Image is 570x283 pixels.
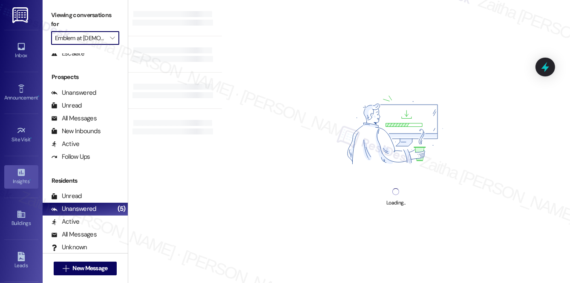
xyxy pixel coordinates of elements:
div: Prospects [43,73,128,82]
span: New Message [72,264,107,273]
div: Escalate [51,49,84,58]
div: New Inbounds [51,127,101,136]
div: Residents [43,176,128,185]
img: ResiDesk Logo [12,7,30,23]
div: Unknown [51,243,87,252]
div: All Messages [51,114,97,123]
div: Unread [51,192,82,201]
div: Unanswered [51,88,96,97]
div: Unread [51,101,82,110]
div: Active [51,140,80,149]
span: • [29,177,31,183]
label: Viewing conversations for [51,9,119,31]
a: Inbox [4,39,38,62]
i:  [110,35,115,41]
div: (5) [115,202,128,216]
a: Leads [4,249,38,272]
div: All Messages [51,230,97,239]
input: All communities [55,31,106,45]
button: New Message [54,262,117,275]
div: Follow Ups [51,152,90,161]
i:  [63,265,69,272]
a: Insights • [4,165,38,188]
div: Active [51,217,80,226]
div: Unanswered [51,204,96,213]
div: Loading... [386,198,406,207]
a: Buildings [4,207,38,230]
a: Site Visit • [4,123,38,146]
span: • [31,135,32,141]
span: • [38,93,39,99]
